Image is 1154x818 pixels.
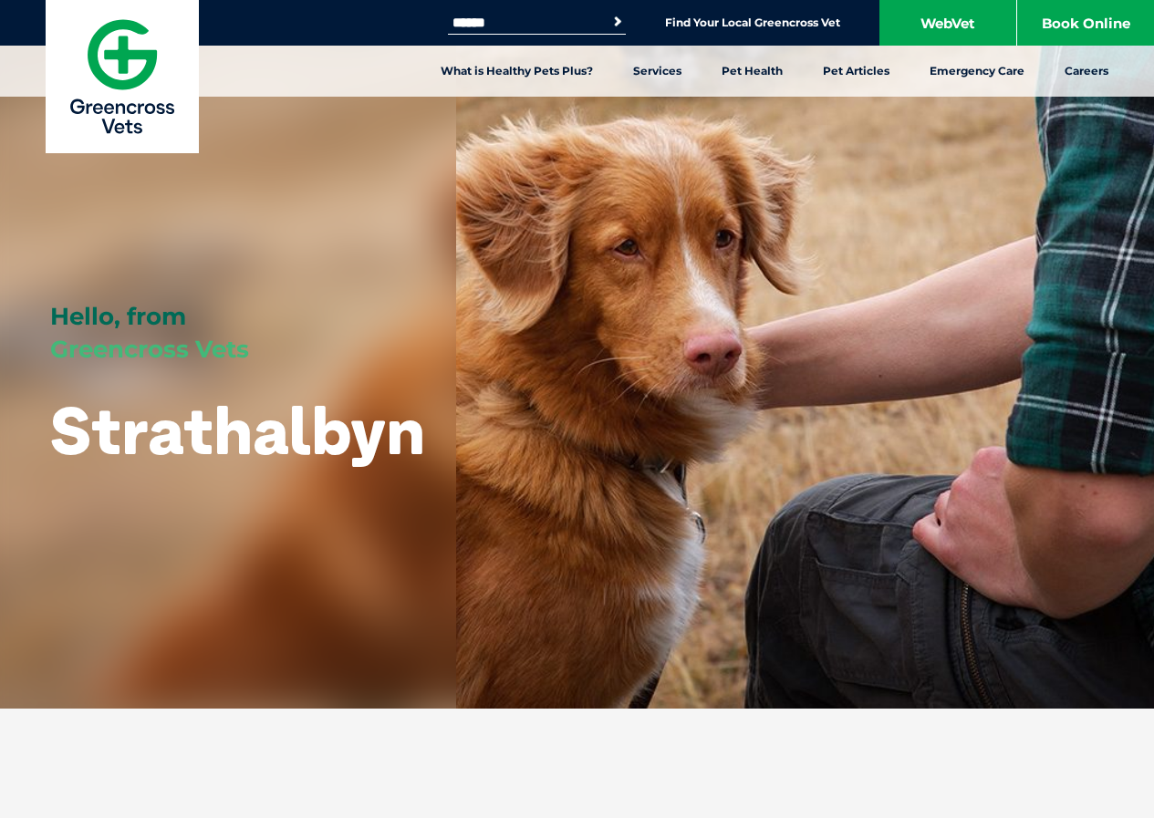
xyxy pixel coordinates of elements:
a: Services [613,46,702,97]
span: Hello, from [50,302,186,331]
a: What is Healthy Pets Plus? [421,46,613,97]
h1: Strathalbyn [50,394,425,466]
a: Careers [1045,46,1128,97]
a: Pet Health [702,46,803,97]
button: Search [608,13,627,31]
a: Find Your Local Greencross Vet [665,16,840,30]
a: Pet Articles [803,46,910,97]
a: Emergency Care [910,46,1045,97]
span: Greencross Vets [50,335,249,364]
